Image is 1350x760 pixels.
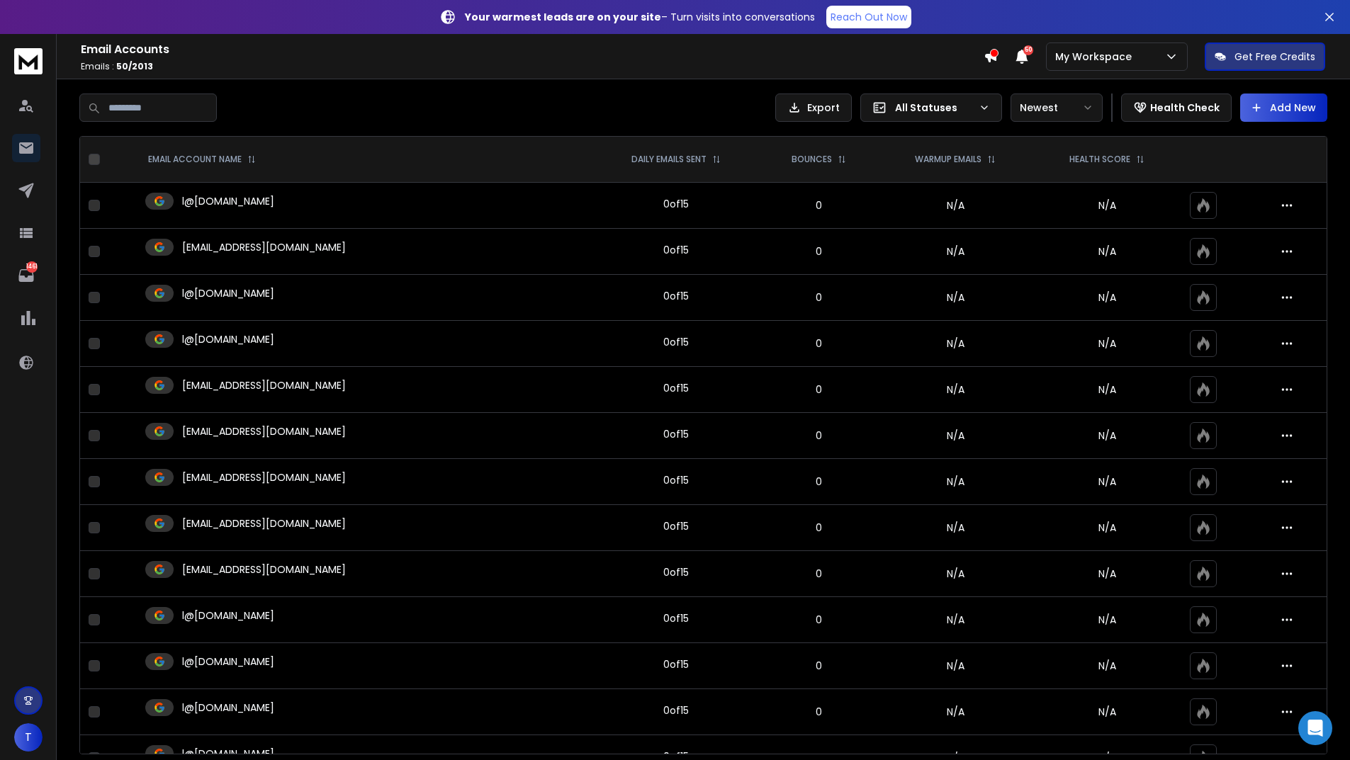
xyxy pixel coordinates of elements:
p: WARMUP EMAILS [915,154,981,165]
p: BOUNCES [792,154,832,165]
p: 0 [769,705,869,719]
button: Add New [1240,93,1327,122]
button: Export [775,93,852,122]
div: 0 of 15 [663,427,689,441]
a: 1461 [12,261,40,290]
p: l@[DOMAIN_NAME] [182,701,274,715]
p: N/A [1042,521,1172,535]
p: N/A [1042,567,1172,581]
div: 0 of 15 [663,289,689,303]
div: 0 of 15 [663,473,689,487]
p: l@[DOMAIN_NAME] [182,654,274,669]
p: Get Free Credits [1234,50,1315,64]
p: N/A [1042,613,1172,627]
p: 0 [769,382,869,397]
a: Reach Out Now [826,6,911,28]
p: 0 [769,198,869,212]
span: 50 / 2013 [116,60,153,72]
p: Health Check [1150,101,1220,115]
p: [EMAIL_ADDRESS][DOMAIN_NAME] [182,516,346,531]
p: 1461 [26,261,38,273]
div: 0 of 15 [663,197,689,211]
p: l@[DOMAIN_NAME] [182,608,274,623]
p: Reach Out Now [831,10,907,24]
strong: Your warmest leads are on your site [465,10,661,24]
td: N/A [877,505,1033,551]
img: logo [14,48,43,74]
p: N/A [1042,429,1172,443]
td: N/A [877,597,1033,643]
div: EMAIL ACCOUNT NAME [148,154,256,165]
button: T [14,723,43,752]
p: Emails : [81,61,984,72]
td: N/A [877,459,1033,505]
td: N/A [877,229,1033,275]
p: N/A [1042,244,1172,259]
p: N/A [1042,336,1172,351]
p: 0 [769,659,869,673]
p: All Statuses [895,101,973,115]
p: 0 [769,336,869,351]
div: 0 of 15 [663,703,689,718]
div: 0 of 15 [663,243,689,257]
span: 50 [1023,45,1033,55]
div: 0 of 15 [663,657,689,671]
p: HEALTH SCORE [1069,154,1130,165]
p: 0 [769,613,869,627]
td: N/A [877,321,1033,367]
div: 0 of 15 [663,565,689,579]
div: 0 of 15 [663,381,689,395]
p: [EMAIL_ADDRESS][DOMAIN_NAME] [182,424,346,438]
td: N/A [877,367,1033,413]
div: 0 of 15 [663,335,689,349]
p: N/A [1042,705,1172,719]
p: l@[DOMAIN_NAME] [182,286,274,300]
p: [EMAIL_ADDRESS][DOMAIN_NAME] [182,562,346,577]
td: N/A [877,275,1033,321]
p: 0 [769,429,869,443]
p: [EMAIL_ADDRESS][DOMAIN_NAME] [182,240,346,254]
p: 0 [769,567,869,581]
p: My Workspace [1055,50,1137,64]
p: l@[DOMAIN_NAME] [182,332,274,346]
td: N/A [877,551,1033,597]
p: N/A [1042,198,1172,212]
p: 0 [769,290,869,305]
p: – Turn visits into conversations [465,10,815,24]
button: Get Free Credits [1205,42,1325,71]
div: 0 of 15 [663,611,689,625]
button: Health Check [1121,93,1232,122]
td: N/A [877,643,1033,689]
p: 0 [769,521,869,535]
p: N/A [1042,382,1172,397]
p: l@[DOMAIN_NAME] [182,194,274,208]
p: [EMAIL_ADDRESS][DOMAIN_NAME] [182,378,346,392]
p: N/A [1042,659,1172,673]
p: N/A [1042,290,1172,305]
td: N/A [877,689,1033,735]
p: 0 [769,475,869,489]
p: [EMAIL_ADDRESS][DOMAIN_NAME] [182,470,346,484]
p: N/A [1042,475,1172,489]
p: 0 [769,244,869,259]
h1: Email Accounts [81,41,984,58]
p: DAILY EMAILS SENT [631,154,707,165]
td: N/A [877,183,1033,229]
td: N/A [877,413,1033,459]
div: 0 of 15 [663,519,689,533]
button: Newest [1011,93,1103,122]
div: Open Intercom Messenger [1298,711,1332,745]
